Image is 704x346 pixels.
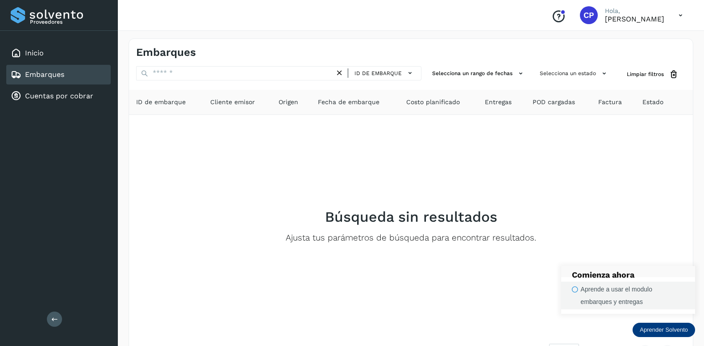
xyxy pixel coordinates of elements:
[325,208,497,225] h2: Búsqueda sin resultados
[620,66,686,83] button: Limpiar filtros
[561,266,695,314] div: Aprender Solvento
[406,97,460,107] span: Costo planificado
[572,270,684,280] p: Comienza ahora
[136,46,196,59] h4: Embarques
[136,97,186,107] span: ID de embarque
[633,323,695,337] div: Aprender Solvento
[25,70,64,79] a: Embarques
[605,7,664,15] p: Hola,
[598,97,622,107] span: Factura
[485,97,512,107] span: Entregas
[286,233,536,243] p: Ajusta tus parámetros de búsqueda para encontrar resultados.
[6,43,111,63] div: Inicio
[533,97,575,107] span: POD cargadas
[25,92,93,100] a: Cuentas por cobrar
[605,15,664,23] p: Cynthia Paola Carreón López
[318,97,379,107] span: Fecha de embarque
[642,97,663,107] span: Estado
[627,70,664,78] span: Limpiar filtros
[210,97,255,107] span: Cliente emisor
[30,19,107,25] p: Proveedores
[561,282,695,309] button: Aprende a usar el modulo embarques y entregas
[6,86,111,106] div: Cuentas por cobrar
[6,65,111,84] div: Embarques
[352,67,417,80] button: ID de embarque
[279,97,298,107] span: Origen
[581,283,684,308] div: Aprende a usar el modulo embarques y entregas
[354,69,402,77] span: ID de embarque
[25,49,44,57] a: Inicio
[429,66,529,81] button: Selecciona un rango de fechas
[640,326,688,333] p: Aprender Solvento
[536,66,612,81] button: Selecciona un estado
